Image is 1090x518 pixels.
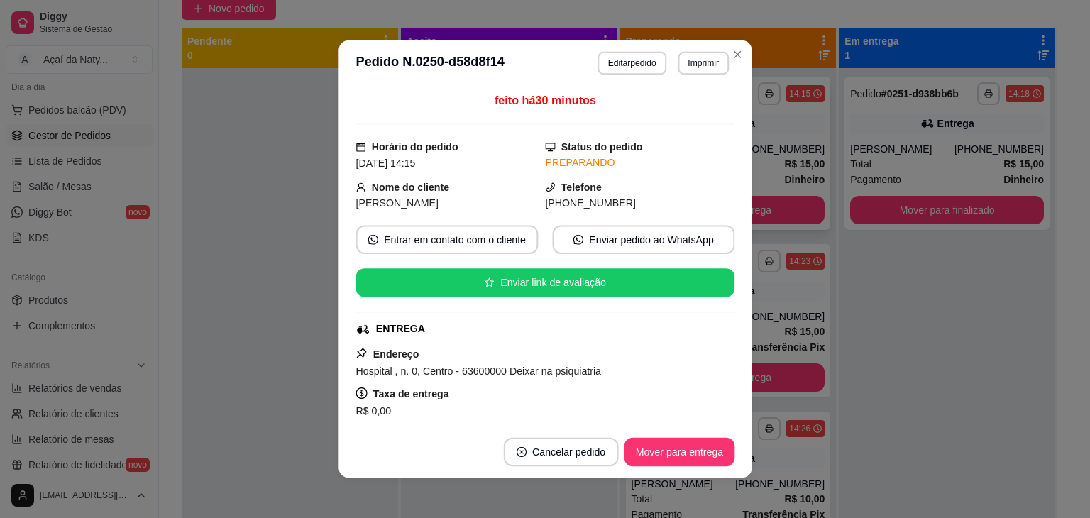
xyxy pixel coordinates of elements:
[552,225,734,253] button: whats-appEnviar pedido ao WhatsApp
[446,419,544,448] button: Copiar Endereço
[375,321,424,336] div: ENTREGA
[356,182,365,192] span: user
[356,52,504,75] h3: Pedido N. 0250-d58d8f14
[356,405,391,417] span: R$ 0,00
[373,348,419,359] strong: Endereço
[545,182,555,192] span: phone
[624,438,734,466] button: Mover para entrega
[503,438,618,466] button: close-circleCancelar pedido
[356,387,367,399] span: dollar
[545,142,555,152] span: desktop
[356,268,734,297] button: starEnviar link de avaliação
[356,365,600,377] span: Hospital , n. 0, Centro - 63600000 Deixar na psiquiatria
[371,141,458,153] strong: Horário do pedido
[368,235,378,245] span: whats-app
[495,94,596,106] span: feito há 30 minutos
[356,347,367,358] span: pushpin
[371,182,448,193] strong: Nome do cliente
[678,52,729,75] button: Imprimir
[561,182,601,193] strong: Telefone
[573,235,583,245] span: whats-app
[544,419,644,448] button: Vincular motoboy
[373,388,448,399] strong: Taxa de entrega
[356,225,538,253] button: whats-appEntrar em contato com o cliente
[561,141,642,153] strong: Status do pedido
[356,197,438,209] span: [PERSON_NAME]
[726,43,749,66] button: Close
[516,447,526,457] span: close-circle
[545,155,734,170] div: PREPARANDO
[598,52,666,75] button: Editarpedido
[356,142,365,152] span: calendar
[545,197,635,209] span: [PHONE_NUMBER]
[485,277,495,287] span: star
[356,157,415,168] span: [DATE] 14:15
